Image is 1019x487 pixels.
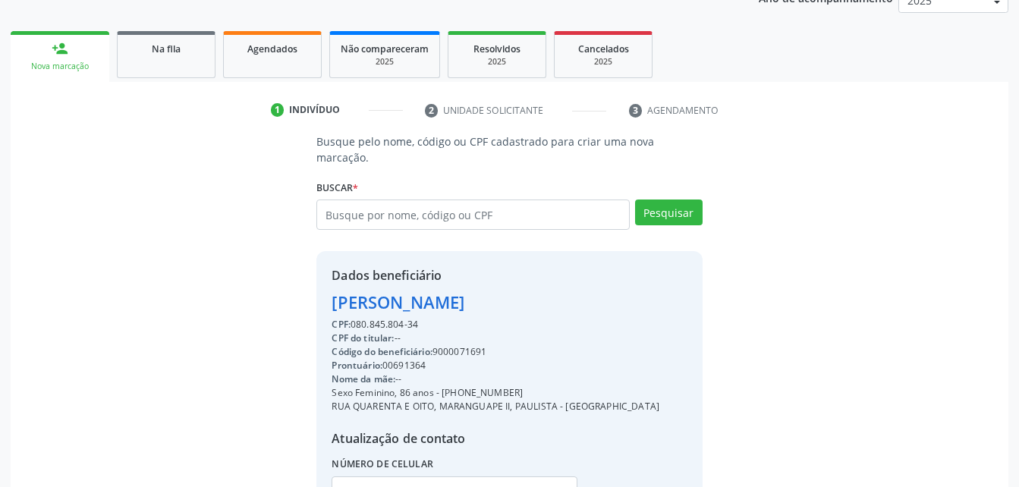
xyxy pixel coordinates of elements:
[332,372,659,386] div: --
[247,42,297,55] span: Agendados
[341,42,429,55] span: Não compareceram
[565,56,641,68] div: 2025
[332,429,659,448] div: Atualização de contato
[316,200,629,230] input: Busque por nome, código ou CPF
[341,56,429,68] div: 2025
[52,40,68,57] div: person_add
[459,56,535,68] div: 2025
[332,359,659,372] div: 00691364
[332,372,395,385] span: Nome da mãe:
[332,386,659,400] div: Sexo Feminino, 86 anos - [PHONE_NUMBER]
[332,290,659,315] div: [PERSON_NAME]
[473,42,521,55] span: Resolvidos
[21,61,99,72] div: Nova marcação
[289,103,340,117] div: Indivíduo
[578,42,629,55] span: Cancelados
[332,359,382,372] span: Prontuário:
[332,345,432,358] span: Código do beneficiário:
[332,331,659,345] div: --
[332,453,433,476] label: Número de celular
[316,176,358,200] label: Buscar
[332,400,659,413] div: RUA QUARENTA E OITO, MARANGUAPE II, PAULISTA - [GEOGRAPHIC_DATA]
[316,134,702,165] p: Busque pelo nome, código ou CPF cadastrado para criar uma nova marcação.
[332,331,394,344] span: CPF do titular:
[152,42,181,55] span: Na fila
[332,345,659,359] div: 9000071691
[332,266,659,284] div: Dados beneficiário
[271,103,285,117] div: 1
[332,318,351,331] span: CPF:
[635,200,703,225] button: Pesquisar
[332,318,659,331] div: 080.845.804-34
